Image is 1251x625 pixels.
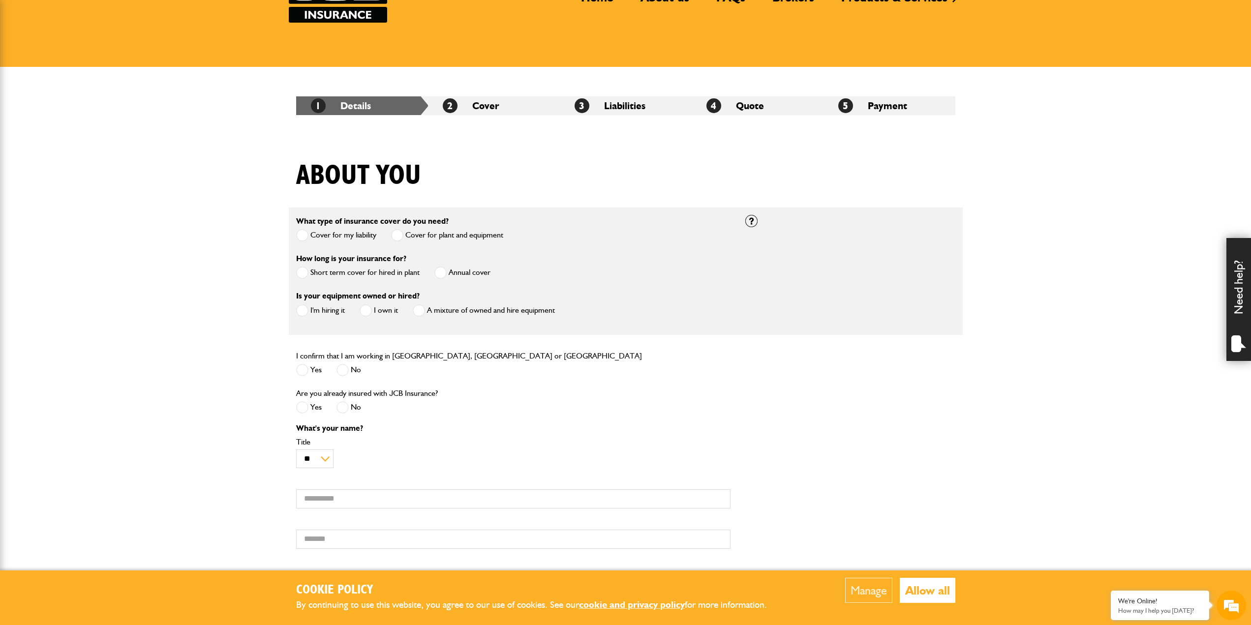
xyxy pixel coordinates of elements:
p: By continuing to use this website, you agree to our use of cookies. See our for more information. [296,597,783,613]
label: Is your equipment owned or hired? [296,292,420,300]
label: Yes [296,364,322,376]
label: What type of insurance cover do you need? [296,217,449,225]
label: Short term cover for hired in plant [296,267,420,279]
p: What's your name? [296,424,731,432]
span: 4 [706,98,721,113]
label: Cover for plant and equipment [391,229,503,241]
li: Details [296,96,428,115]
label: No [336,401,361,414]
label: Are you already insured with JCB Insurance? [296,389,438,397]
label: Yes [296,401,322,414]
button: Allow all [900,578,955,603]
label: I'm hiring it [296,304,345,317]
h1: About you [296,159,421,192]
li: Quote [692,96,824,115]
li: Cover [428,96,560,115]
button: Manage [845,578,892,603]
label: How long is your insurance for? [296,255,406,263]
div: We're Online! [1118,597,1202,605]
h2: Cookie Policy [296,583,783,598]
label: A mixture of owned and hire equipment [413,304,555,317]
label: Annual cover [434,267,490,279]
a: cookie and privacy policy [579,599,685,610]
span: 1 [311,98,326,113]
li: Liabilities [560,96,692,115]
label: Cover for my liability [296,229,376,241]
li: Payment [824,96,955,115]
div: Need help? [1226,238,1251,361]
label: I own it [360,304,398,317]
span: 2 [443,98,458,113]
span: 3 [575,98,589,113]
label: I confirm that I am working in [GEOGRAPHIC_DATA], [GEOGRAPHIC_DATA] or [GEOGRAPHIC_DATA] [296,352,642,360]
p: How may I help you today? [1118,607,1202,614]
label: No [336,364,361,376]
span: 5 [838,98,853,113]
label: Title [296,438,731,446]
